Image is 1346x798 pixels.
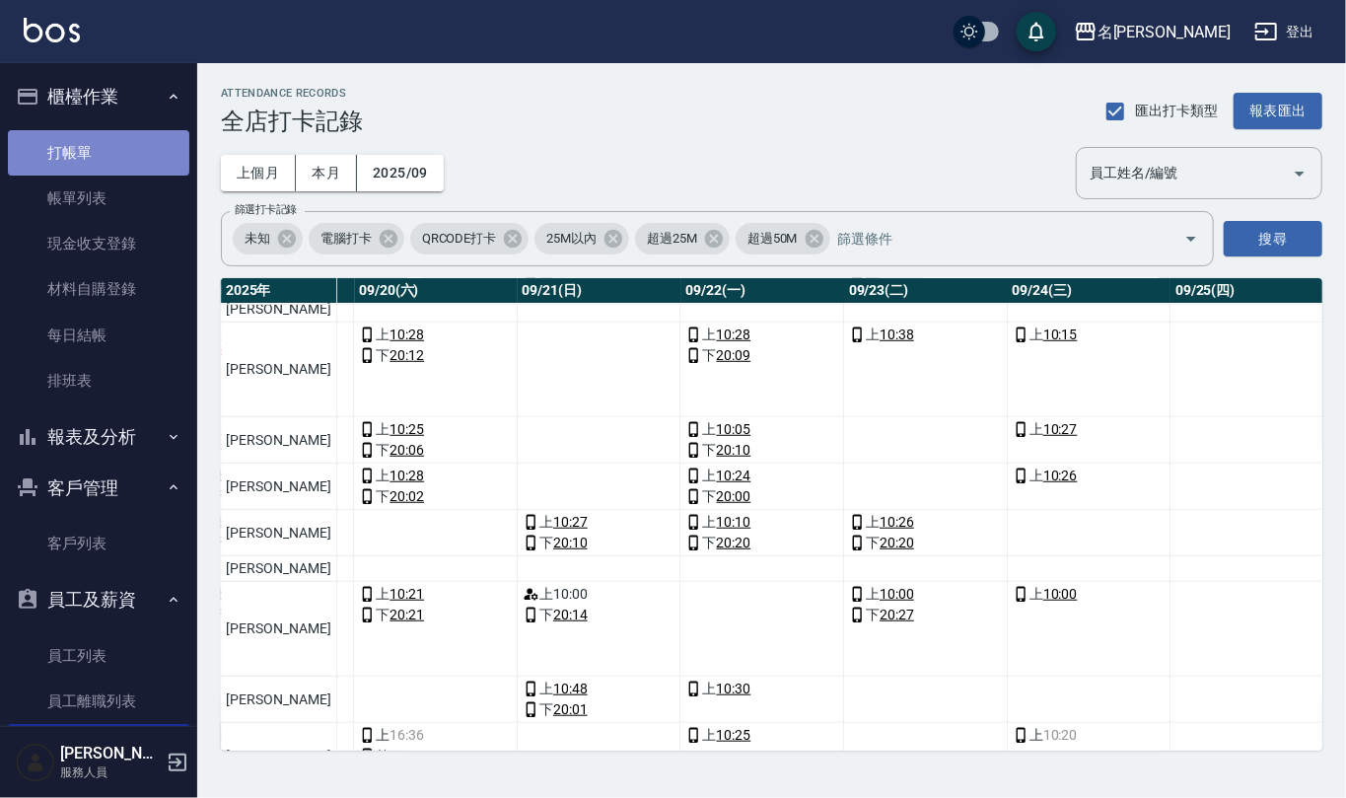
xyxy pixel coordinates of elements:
div: 上 [359,466,512,486]
div: 下 [685,533,838,553]
button: 上個月 [221,155,296,191]
div: 上 [685,466,838,486]
div: 下 [359,605,512,625]
a: 帳單列表 [8,176,189,221]
span: 匯出打卡類型 [1136,101,1219,121]
td: [PERSON_NAME] [221,677,336,723]
span: 16:36 [390,725,424,746]
div: 下 [849,533,1002,553]
a: 20:21 [390,605,424,625]
a: 客戶列表 [8,521,189,566]
td: [PERSON_NAME] [221,510,336,556]
button: 登出 [1246,14,1322,50]
button: save [1017,12,1056,51]
span: 未知 [233,229,282,249]
a: 20:01 [553,699,588,720]
th: 09/23(二) [844,278,1008,304]
button: Open [1175,223,1207,254]
div: 下 [685,486,838,507]
a: 10:15 [1043,325,1078,345]
div: 下 [359,440,512,461]
a: 10:27 [1043,419,1078,440]
a: 10:24 [716,466,750,486]
a: 10:10 [716,512,750,533]
a: 員工離職列表 [8,679,189,724]
div: 25M以內 [534,223,629,254]
button: 報表匯出 [1234,93,1322,129]
th: 2025 年 [221,278,336,304]
button: 報表及分析 [8,411,189,463]
a: 10:00 [880,584,914,605]
div: 下 [523,605,675,625]
a: 20:09 [716,345,750,366]
button: 搜尋 [1224,221,1322,257]
div: 超過25M [635,223,730,254]
button: Open [1284,158,1315,189]
a: 10:26 [1043,466,1078,486]
td: [PERSON_NAME] [221,297,336,323]
div: 超過50M [736,223,830,254]
p: 服務人員 [60,763,161,781]
button: 名[PERSON_NAME] [1066,12,1239,52]
a: 20:02 [390,486,424,507]
a: 20:00 [716,486,750,507]
div: 未知 [233,223,303,254]
div: 上 [359,325,512,345]
div: 上 [849,325,1002,345]
a: 10:30 [716,679,750,699]
a: 20:06 [390,440,424,461]
h2: ATTENDANCE RECORDS [221,87,363,100]
div: 上 [1013,725,1166,746]
div: 上 10:00 [523,584,675,605]
a: 20:27 [880,605,914,625]
th: 09/25(四) [1170,278,1334,304]
div: 上 [685,679,838,699]
div: 上 [1013,466,1166,486]
div: 上 [685,725,838,746]
div: 下 [523,533,675,553]
a: 20:12 [390,345,424,366]
span: QRCODE打卡 [410,229,509,249]
th: 09/21(日) [517,278,680,304]
a: 10:28 [390,466,424,486]
td: [PERSON_NAME] [221,417,336,464]
a: 10:21 [390,584,424,605]
div: 上 [1013,325,1166,345]
label: 篩選打卡記錄 [235,202,297,217]
a: 20:14 [553,605,588,625]
div: 下 [849,605,1002,625]
span: 超過25M [635,229,709,249]
td: [PERSON_NAME] [221,556,336,582]
a: 10:27 [553,512,588,533]
div: 下 [523,699,675,720]
a: 排班表 [8,358,189,403]
div: QRCODE打卡 [410,223,530,254]
span: 10:20 [1043,725,1078,746]
span: 超過50M [736,229,810,249]
div: 上 [523,679,675,699]
span: 16:36 [390,746,424,766]
button: 員工及薪資 [8,574,189,625]
a: 10:25 [390,419,424,440]
a: 10:05 [716,419,750,440]
span: 25M以內 [534,229,608,249]
div: 上 [359,725,512,746]
div: 上 [685,419,838,440]
td: [PERSON_NAME] [221,582,336,677]
button: 2025/09 [357,155,444,191]
a: 10:38 [880,325,914,345]
span: 外 [359,746,424,766]
div: 名[PERSON_NAME] [1098,20,1231,44]
a: 20:20 [716,533,750,553]
div: 上 [849,584,1002,605]
a: 每日結帳 [8,313,189,358]
a: 10:28 [716,325,750,345]
a: 20:20 [880,533,914,553]
div: 上 [523,512,675,533]
button: 客戶管理 [8,463,189,514]
a: 10:48 [553,679,588,699]
img: Logo [24,18,80,42]
div: 下 [685,345,838,366]
h5: [PERSON_NAME] [60,744,161,763]
a: 材料自購登錄 [8,266,189,312]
